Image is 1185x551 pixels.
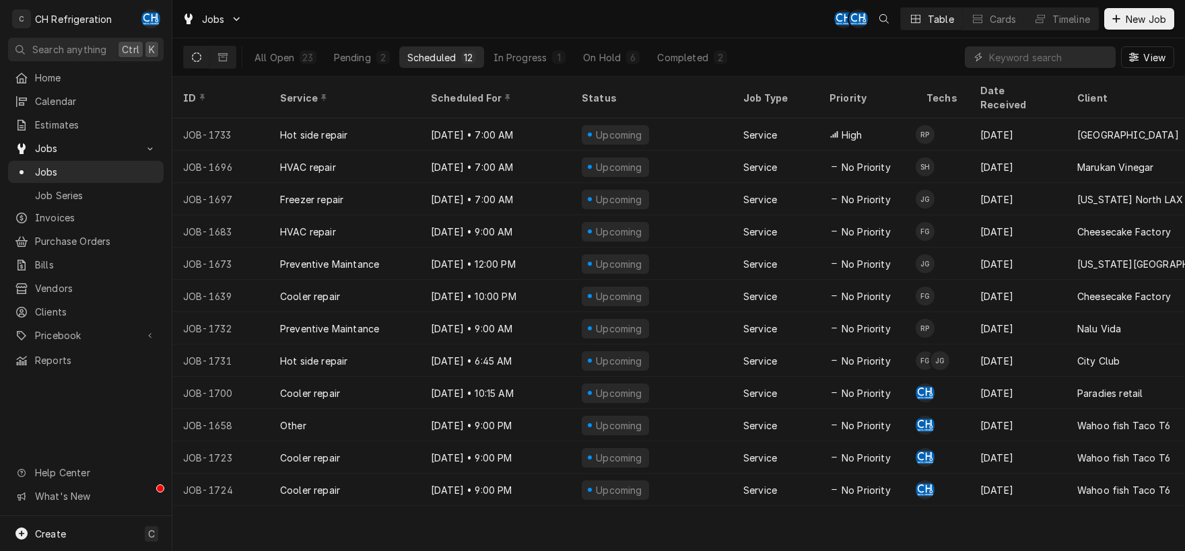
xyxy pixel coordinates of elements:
[172,344,269,377] div: JOB-1731
[842,128,862,142] span: High
[842,289,891,303] span: No Priority
[926,91,959,105] div: Techs
[595,451,644,465] div: Upcoming
[8,349,164,371] a: Reports
[743,225,777,239] div: Service
[989,46,1109,68] input: Keyword search
[1104,8,1174,30] button: New Job
[420,248,571,280] div: [DATE] • 12:00 PM
[842,386,891,400] span: No Priority
[8,230,164,252] a: Purchase Orders
[595,483,644,497] div: Upcoming
[8,277,164,299] a: Vendors
[8,67,164,89] a: Home
[280,418,306,433] div: Other
[842,192,891,207] span: No Priority
[8,207,164,229] a: Invoices
[420,409,571,441] div: [DATE] • 9:00 PM
[743,483,777,497] div: Service
[420,344,571,377] div: [DATE] • 6:45 AM
[35,489,156,503] span: What's New
[916,157,935,176] div: SH
[970,151,1066,183] div: [DATE]
[970,409,1066,441] div: [DATE]
[743,91,808,105] div: Job Type
[1077,322,1121,336] div: Nalu Vida
[916,157,935,176] div: Steven Hiraga's Avatar
[629,50,637,65] div: 6
[970,183,1066,215] div: [DATE]
[583,50,621,65] div: On Hold
[916,125,935,144] div: Ruben Perez's Avatar
[916,351,935,370] div: FG
[420,215,571,248] div: [DATE] • 9:00 AM
[916,254,935,273] div: JG
[464,50,473,65] div: 12
[172,474,269,506] div: JOB-1724
[1141,50,1168,65] span: View
[1077,225,1171,239] div: Cheesecake Factory
[595,160,644,174] div: Upcoming
[657,50,708,65] div: Completed
[148,527,155,541] span: C
[916,416,935,435] div: Chris Hiraga's Avatar
[280,451,340,465] div: Cooler repair
[916,190,935,209] div: JG
[930,351,949,370] div: Josh Galindo's Avatar
[842,160,891,174] span: No Priority
[1077,160,1153,174] div: Marukan Vinegar
[8,301,164,323] a: Clients
[916,448,935,467] div: CH
[595,289,644,303] div: Upcoming
[916,287,935,305] div: FG
[916,125,935,144] div: RP
[743,322,777,336] div: Service
[970,312,1066,344] div: [DATE]
[916,319,935,338] div: RP
[8,485,164,507] a: Go to What's New
[743,354,777,368] div: Service
[172,409,269,441] div: JOB-1658
[8,161,164,183] a: Jobs
[8,90,164,112] a: Calendar
[970,344,1066,377] div: [DATE]
[420,474,571,506] div: [DATE] • 9:00 PM
[1077,418,1170,433] div: Wahoo fish Taco T6
[280,91,407,105] div: Service
[302,50,313,65] div: 23
[149,42,155,57] span: K
[494,50,547,65] div: In Progress
[743,386,777,400] div: Service
[420,377,571,409] div: [DATE] • 10:15 AM
[916,351,935,370] div: Fred Gonzalez's Avatar
[35,188,157,203] span: Job Series
[141,9,160,28] div: Chris Hiraga's Avatar
[916,222,935,241] div: FG
[255,50,294,65] div: All Open
[172,377,269,409] div: JOB-1700
[834,9,853,28] div: Chris Hiraga's Avatar
[172,280,269,312] div: JOB-1639
[970,118,1066,151] div: [DATE]
[280,289,340,303] div: Cooler repair
[928,12,954,26] div: Table
[8,324,164,346] a: Go to Pricebook
[743,289,777,303] div: Service
[12,9,31,28] div: C
[916,383,935,402] div: Chris Hiraga's Avatar
[202,12,225,26] span: Jobs
[407,50,456,65] div: Scheduled
[743,418,777,433] div: Service
[35,305,157,319] span: Clients
[35,211,157,225] span: Invoices
[595,225,644,239] div: Upcoming
[280,192,343,207] div: Freezer repair
[916,319,935,338] div: Ruben Perez's Avatar
[595,128,644,142] div: Upcoming
[873,8,895,30] button: Open search
[280,354,347,368] div: Hot side repair
[35,353,157,367] span: Reports
[842,322,891,336] span: No Priority
[916,287,935,305] div: Fred Gonzalez's Avatar
[420,151,571,183] div: [DATE] • 7:00 AM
